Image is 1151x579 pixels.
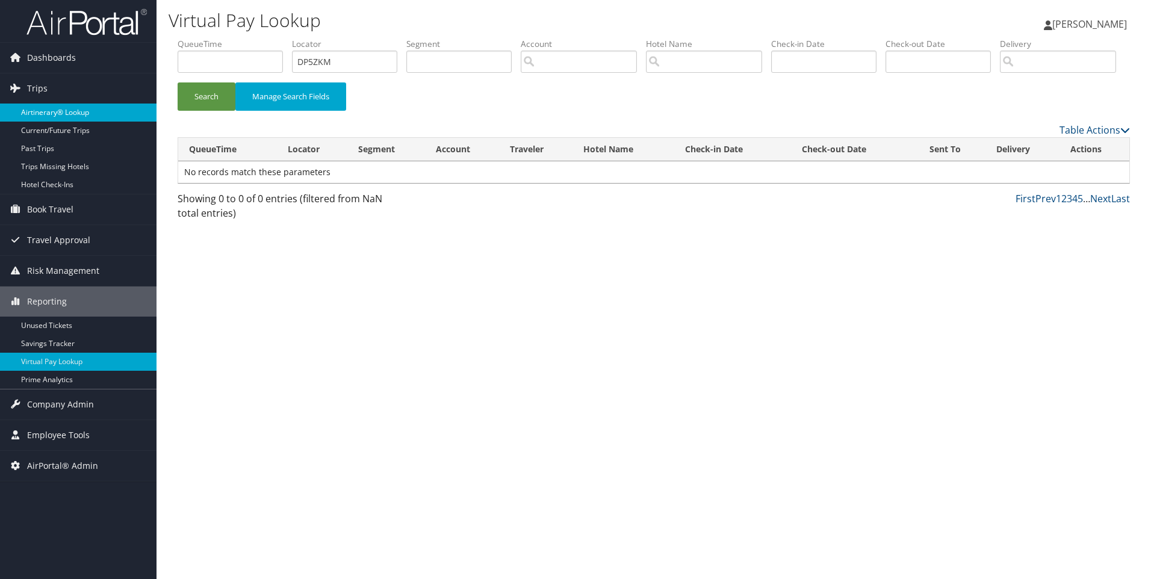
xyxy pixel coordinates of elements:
[26,8,147,36] img: airportal-logo.png
[499,138,573,161] th: Traveler: activate to sort column ascending
[1083,192,1090,205] span: …
[1044,6,1139,42] a: [PERSON_NAME]
[886,38,1000,50] label: Check-out Date
[1061,192,1067,205] a: 2
[27,73,48,104] span: Trips
[1052,17,1127,31] span: [PERSON_NAME]
[27,256,99,286] span: Risk Management
[771,38,886,50] label: Check-in Date
[27,194,73,224] span: Book Travel
[27,451,98,481] span: AirPortal® Admin
[1016,192,1035,205] a: First
[169,8,816,33] h1: Virtual Pay Lookup
[27,225,90,255] span: Travel Approval
[1056,192,1061,205] a: 1
[1072,192,1078,205] a: 4
[1078,192,1083,205] a: 5
[292,38,406,50] label: Locator
[674,138,791,161] th: Check-in Date: activate to sort column ascending
[1090,192,1111,205] a: Next
[1111,192,1130,205] a: Last
[1059,123,1130,137] a: Table Actions
[406,38,521,50] label: Segment
[521,38,646,50] label: Account
[277,138,347,161] th: Locator: activate to sort column ascending
[1000,38,1125,50] label: Delivery
[347,138,425,161] th: Segment: activate to sort column ascending
[27,43,76,73] span: Dashboards
[425,138,499,161] th: Account: activate to sort column ascending
[235,82,346,111] button: Manage Search Fields
[178,38,292,50] label: QueueTime
[27,389,94,420] span: Company Admin
[178,82,235,111] button: Search
[646,38,771,50] label: Hotel Name
[919,138,985,161] th: Sent To: activate to sort column ascending
[572,138,674,161] th: Hotel Name: activate to sort column ascending
[791,138,919,161] th: Check-out Date: activate to sort column ascending
[27,286,67,317] span: Reporting
[985,138,1059,161] th: Delivery: activate to sort column ascending
[178,161,1129,183] td: No records match these parameters
[1059,138,1129,161] th: Actions
[178,138,277,161] th: QueueTime: activate to sort column descending
[1035,192,1056,205] a: Prev
[178,191,402,226] div: Showing 0 to 0 of 0 entries (filtered from NaN total entries)
[1067,192,1072,205] a: 3
[27,420,90,450] span: Employee Tools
